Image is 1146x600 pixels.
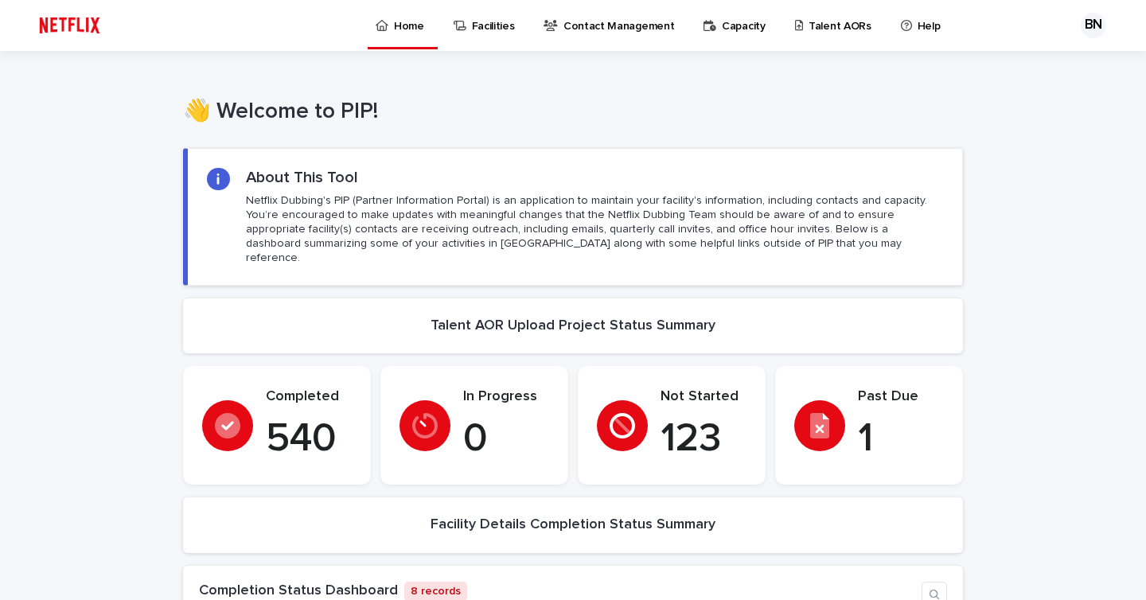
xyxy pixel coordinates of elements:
p: Not Started [661,388,746,406]
p: 0 [463,415,549,463]
img: ifQbXi3ZQGMSEF7WDB7W [32,10,107,41]
div: BN [1081,13,1106,38]
a: Completion Status Dashboard [199,583,398,598]
p: Past Due [858,388,944,406]
p: In Progress [463,388,549,406]
p: Netflix Dubbing's PIP (Partner Information Portal) is an application to maintain your facility's ... [246,193,943,266]
h2: About This Tool [246,168,358,187]
h2: Talent AOR Upload Project Status Summary [431,318,715,335]
h2: Facility Details Completion Status Summary [431,516,715,534]
h1: 👋 Welcome to PIP! [183,99,963,126]
p: Completed [266,388,352,406]
p: 540 [266,415,352,463]
p: 123 [661,415,746,463]
p: 1 [858,415,944,463]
